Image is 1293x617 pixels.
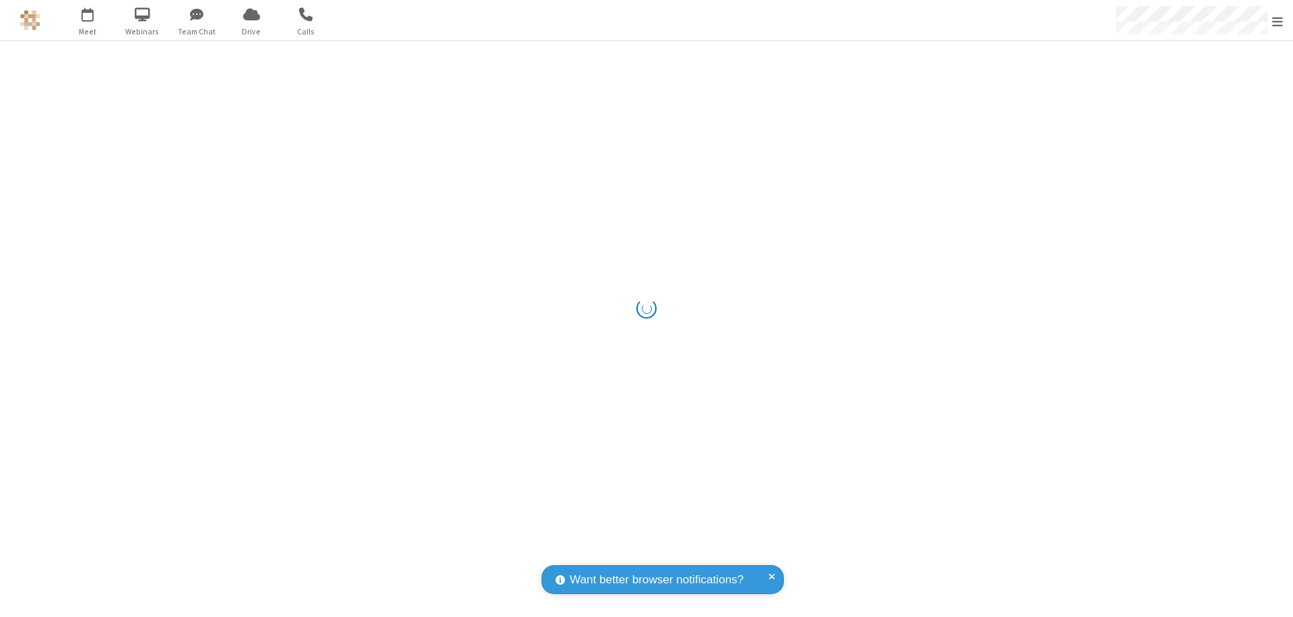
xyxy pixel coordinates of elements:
[20,10,40,30] img: QA Selenium DO NOT DELETE OR CHANGE
[570,571,743,589] span: Want better browser notifications?
[63,26,113,38] span: Meet
[281,26,331,38] span: Calls
[117,26,168,38] span: Webinars
[226,26,277,38] span: Drive
[172,26,222,38] span: Team Chat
